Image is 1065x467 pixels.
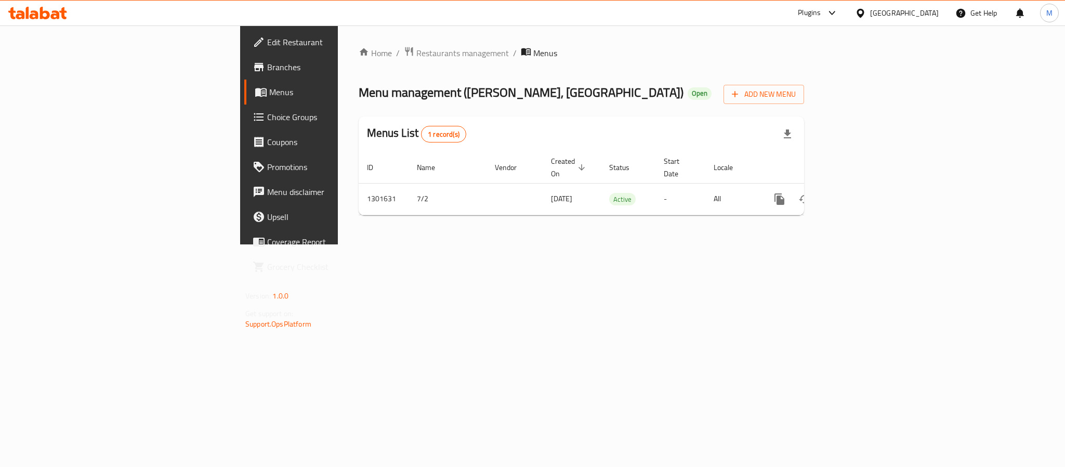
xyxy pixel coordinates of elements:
[359,81,683,104] span: Menu management ( [PERSON_NAME], [GEOGRAPHIC_DATA] )
[404,46,509,60] a: Restaurants management
[244,229,418,254] a: Coverage Report
[359,46,804,60] nav: breadcrumb
[245,307,293,320] span: Get support on:
[267,36,410,48] span: Edit Restaurant
[759,152,875,184] th: Actions
[244,179,418,204] a: Menu disclaimer
[551,155,588,180] span: Created On
[705,183,759,215] td: All
[244,204,418,229] a: Upsell
[688,89,712,98] span: Open
[244,105,418,129] a: Choice Groups
[732,88,796,101] span: Add New Menu
[714,161,746,174] span: Locale
[792,187,817,212] button: Change Status
[244,30,418,55] a: Edit Restaurant
[409,183,487,215] td: 7/2
[244,55,418,80] a: Branches
[245,317,311,331] a: Support.OpsPlatform
[655,183,705,215] td: -
[267,136,410,148] span: Coupons
[688,87,712,100] div: Open
[267,186,410,198] span: Menu disclaimer
[533,47,557,59] span: Menus
[416,47,509,59] span: Restaurants management
[267,111,410,123] span: Choice Groups
[267,211,410,223] span: Upsell
[245,289,271,303] span: Version:
[272,289,288,303] span: 1.0.0
[367,125,466,142] h2: Menus List
[244,80,418,105] a: Menus
[609,193,636,205] span: Active
[244,154,418,179] a: Promotions
[267,236,410,248] span: Coverage Report
[664,155,693,180] span: Start Date
[551,192,572,205] span: [DATE]
[244,129,418,154] a: Coupons
[367,161,387,174] span: ID
[775,122,800,147] div: Export file
[421,126,466,142] div: Total records count
[417,161,449,174] span: Name
[609,161,643,174] span: Status
[767,187,792,212] button: more
[724,85,804,104] button: Add New Menu
[359,152,875,215] table: enhanced table
[244,254,418,279] a: Grocery Checklist
[1046,7,1053,19] span: M
[267,261,410,273] span: Grocery Checklist
[513,47,517,59] li: /
[495,161,530,174] span: Vendor
[267,161,410,173] span: Promotions
[870,7,939,19] div: [GEOGRAPHIC_DATA]
[269,86,410,98] span: Menus
[798,7,821,19] div: Plugins
[267,61,410,73] span: Branches
[422,129,466,139] span: 1 record(s)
